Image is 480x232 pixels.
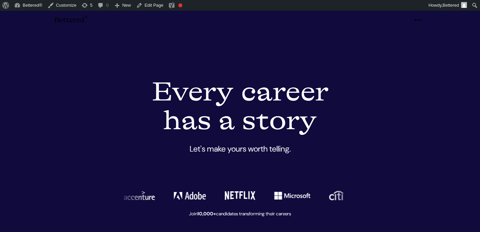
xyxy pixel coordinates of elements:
[178,3,182,7] div: Focus keyphrase not set
[189,211,291,217] small: Join candidates transforming their careers
[54,143,426,171] p: Let's make yours worth telling.
[54,75,426,140] h1: Every career has a story
[197,211,216,217] strong: 10,000+
[85,15,87,21] sup: ®
[54,13,87,27] a: Bettered®
[443,3,459,8] span: Bettered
